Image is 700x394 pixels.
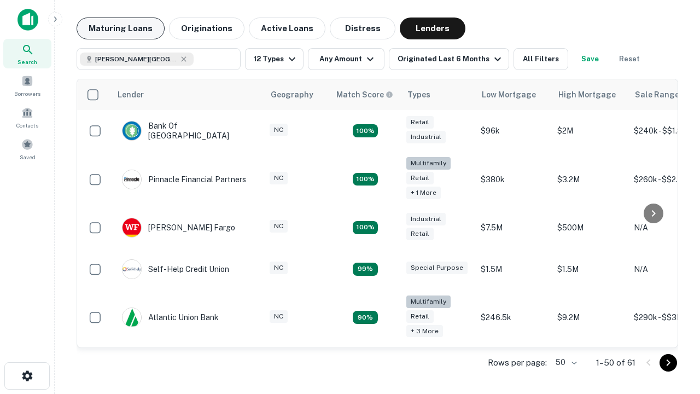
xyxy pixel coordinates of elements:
[475,110,552,152] td: $96k
[353,263,378,276] div: Matching Properties: 11, hasApolloMatch: undefined
[336,89,391,101] h6: Match Score
[552,248,628,290] td: $1.5M
[122,121,141,140] img: picture
[488,356,547,369] p: Rows per page:
[3,102,51,132] a: Contacts
[406,187,441,199] div: + 1 more
[3,39,51,68] a: Search
[308,48,384,70] button: Any Amount
[406,325,443,338] div: + 3 more
[17,9,38,31] img: capitalize-icon.png
[17,57,37,66] span: Search
[77,18,165,39] button: Maturing Loans
[558,88,616,101] div: High Mortgage
[482,88,536,101] div: Low Mortgage
[514,48,568,70] button: All Filters
[353,311,378,324] div: Matching Properties: 10, hasApolloMatch: undefined
[3,134,51,164] a: Saved
[270,262,288,274] div: NC
[475,79,552,110] th: Low Mortgage
[118,88,144,101] div: Lender
[270,220,288,233] div: NC
[552,110,628,152] td: $2M
[475,290,552,345] td: $246.5k
[16,121,38,130] span: Contacts
[95,54,177,64] span: [PERSON_NAME][GEOGRAPHIC_DATA], [GEOGRAPHIC_DATA]
[406,296,451,308] div: Multifamily
[122,121,253,141] div: Bank Of [GEOGRAPHIC_DATA]
[398,53,504,66] div: Originated Last 6 Months
[645,271,700,324] iframe: Chat Widget
[660,354,677,372] button: Go to next page
[249,18,325,39] button: Active Loans
[401,79,475,110] th: Types
[552,207,628,248] td: $500M
[169,18,244,39] button: Originations
[389,48,509,70] button: Originated Last 6 Months
[353,221,378,234] div: Matching Properties: 14, hasApolloMatch: undefined
[596,356,635,369] p: 1–50 of 61
[406,131,446,143] div: Industrial
[122,308,219,327] div: Atlantic Union Bank
[406,228,434,240] div: Retail
[336,89,393,101] div: Capitalize uses an advanced AI algorithm to match your search with the best lender. The match sco...
[14,89,40,98] span: Borrowers
[122,259,229,279] div: Self-help Credit Union
[264,79,330,110] th: Geography
[353,124,378,137] div: Matching Properties: 15, hasApolloMatch: undefined
[122,260,141,279] img: picture
[612,48,647,70] button: Reset
[271,88,313,101] div: Geography
[270,310,288,323] div: NC
[3,71,51,100] a: Borrowers
[573,48,608,70] button: Save your search to get updates of matches that match your search criteria.
[270,124,288,136] div: NC
[475,152,552,207] td: $380k
[20,153,36,161] span: Saved
[407,88,430,101] div: Types
[122,170,246,189] div: Pinnacle Financial Partners
[400,18,465,39] button: Lenders
[245,48,304,70] button: 12 Types
[122,170,141,189] img: picture
[551,355,579,370] div: 50
[353,173,378,186] div: Matching Properties: 20, hasApolloMatch: undefined
[552,290,628,345] td: $9.2M
[122,218,235,237] div: [PERSON_NAME] Fargo
[406,172,434,184] div: Retail
[270,172,288,184] div: NC
[552,79,628,110] th: High Mortgage
[330,18,395,39] button: Distress
[122,308,141,327] img: picture
[552,152,628,207] td: $3.2M
[111,79,264,110] th: Lender
[475,248,552,290] td: $1.5M
[330,79,401,110] th: Capitalize uses an advanced AI algorithm to match your search with the best lender. The match sco...
[122,218,141,237] img: picture
[406,157,451,170] div: Multifamily
[406,310,434,323] div: Retail
[635,88,679,101] div: Sale Range
[406,262,468,274] div: Special Purpose
[475,207,552,248] td: $7.5M
[406,116,434,129] div: Retail
[406,213,446,225] div: Industrial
